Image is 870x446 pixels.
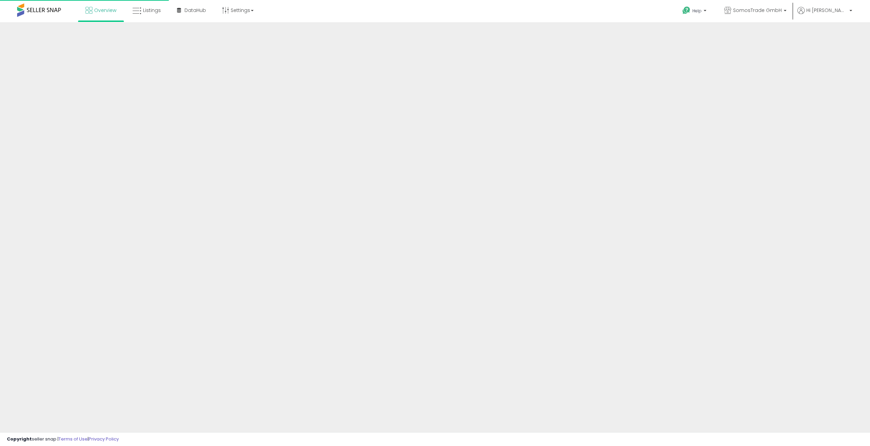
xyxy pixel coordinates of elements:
[682,6,691,15] i: Get Help
[797,7,852,22] a: Hi [PERSON_NAME]
[677,1,713,22] a: Help
[806,7,847,14] span: Hi [PERSON_NAME]
[184,7,206,14] span: DataHub
[733,7,782,14] span: SomosTrade GmbH
[692,8,702,14] span: Help
[143,7,161,14] span: Listings
[94,7,116,14] span: Overview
